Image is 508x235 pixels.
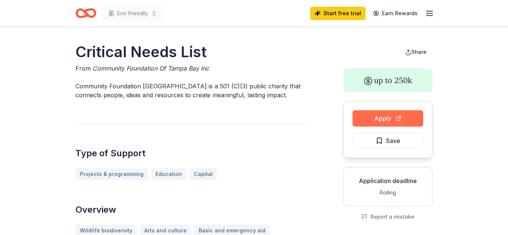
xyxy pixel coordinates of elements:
[117,9,148,18] span: Eco friendly
[310,7,366,20] a: Start free trial
[75,147,308,159] h2: Type of Support
[75,204,308,216] h2: Overview
[353,110,423,127] button: Apply
[343,68,433,92] div: up to 250k
[369,7,422,20] a: Earn Rewards
[102,6,163,21] button: Eco friendly
[189,168,217,180] a: Capital
[75,168,148,180] a: Projects & programming
[399,45,433,59] button: Share
[361,212,414,221] button: Report a mistake
[93,65,209,72] span: Community Foundation Of Tampa Bay Inc
[75,42,308,62] h1: Critical Needs List
[75,64,308,73] div: From
[353,133,423,149] button: Save
[350,176,426,185] div: Application deadline
[411,49,427,55] span: Share
[350,188,426,197] div: Rolling
[75,82,308,99] p: Community Foundation [GEOGRAPHIC_DATA] is a 501 (C)(3) public charity that connects people, ideas...
[386,136,400,146] span: Save
[75,4,96,22] a: Home
[151,168,186,180] a: Education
